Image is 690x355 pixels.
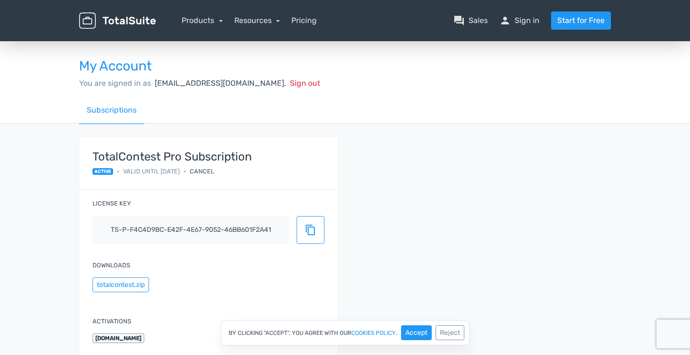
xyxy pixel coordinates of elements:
[351,330,396,336] a: cookies policy
[92,168,113,175] span: active
[79,79,151,88] span: You are signed in as
[92,261,130,270] label: Downloads
[453,15,465,26] span: question_answer
[291,15,317,26] a: Pricing
[290,79,320,88] span: Sign out
[92,150,252,163] strong: TotalContest Pro Subscription
[79,12,156,29] img: TotalSuite for WordPress
[499,15,511,26] span: person
[79,59,611,74] h3: My Account
[453,15,488,26] a: question_answerSales
[182,16,223,25] a: Products
[436,325,464,340] button: Reject
[190,167,214,176] div: Cancel
[305,224,316,236] span: content_copy
[123,167,180,176] span: Valid until [DATE]
[79,97,144,124] a: Subscriptions
[92,277,149,292] button: totalcontest.zip
[297,216,324,244] button: content_copy
[92,199,131,208] label: License key
[117,167,119,176] span: •
[551,11,611,30] a: Start for Free
[155,79,286,88] span: [EMAIL_ADDRESS][DOMAIN_NAME],
[234,16,280,25] a: Resources
[92,317,131,326] label: Activations
[499,15,540,26] a: personSign in
[184,167,186,176] span: •
[401,325,432,340] button: Accept
[221,320,470,345] div: By clicking "Accept", you agree with our .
